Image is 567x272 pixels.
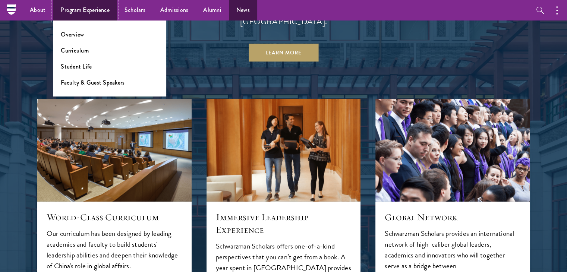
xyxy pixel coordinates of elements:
a: Learn More [249,44,318,61]
a: Faculty & Guest Speakers [61,78,125,87]
h5: Immersive Leadership Experience [216,211,352,236]
p: Our curriculum has been designed by leading academics and faculty to build students' leadership a... [47,228,182,271]
h5: Global Network [385,211,520,224]
a: Student Life [61,62,92,71]
a: Overview [61,30,84,39]
a: Curriculum [61,46,89,55]
h5: World-Class Curriculum [47,211,182,224]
